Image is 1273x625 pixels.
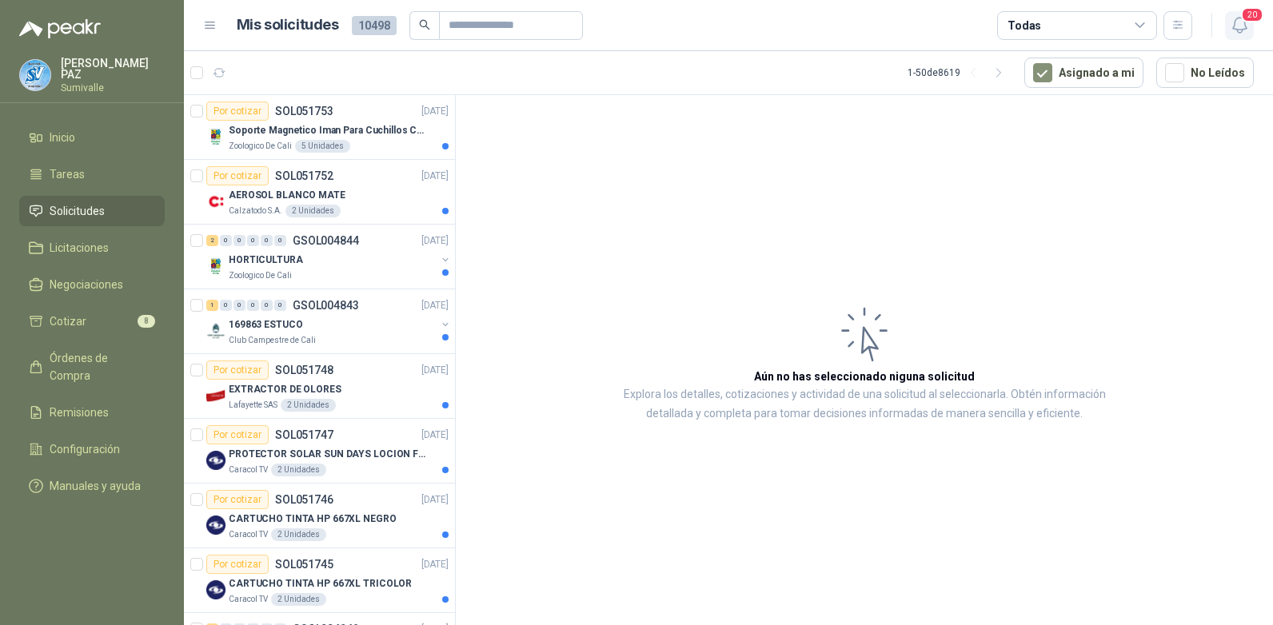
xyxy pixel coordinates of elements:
[261,300,273,311] div: 0
[206,516,225,535] img: Company Logo
[50,276,123,293] span: Negociaciones
[271,464,326,476] div: 2 Unidades
[61,58,165,80] p: [PERSON_NAME] PAZ
[295,140,350,153] div: 5 Unidades
[206,300,218,311] div: 1
[220,235,232,246] div: 0
[421,233,449,249] p: [DATE]
[50,349,150,384] span: Órdenes de Compra
[421,298,449,313] p: [DATE]
[206,192,225,211] img: Company Logo
[419,19,430,30] span: search
[908,60,1012,86] div: 1 - 50 de 8619
[421,363,449,378] p: [DATE]
[206,166,269,185] div: Por cotizar
[293,235,359,246] p: GSOL004844
[271,528,326,541] div: 2 Unidades
[293,300,359,311] p: GSOL004843
[233,300,245,311] div: 0
[229,123,428,138] p: Soporte Magnetico Iman Para Cuchillos Cocina 37.5 Cm De Lujo
[1024,58,1143,88] button: Asignado a mi
[421,557,449,572] p: [DATE]
[184,354,455,419] a: Por cotizarSOL051748[DATE] Company LogoEXTRACTOR DE OLORESLafayette SAS2 Unidades
[237,14,339,37] h1: Mis solicitudes
[50,202,105,220] span: Solicitudes
[229,253,303,268] p: HORTICULTURA
[274,300,286,311] div: 0
[19,122,165,153] a: Inicio
[421,492,449,508] p: [DATE]
[50,165,85,183] span: Tareas
[229,399,277,412] p: Lafayette SAS
[50,440,120,458] span: Configuración
[421,169,449,184] p: [DATE]
[616,385,1113,424] p: Explora los detalles, cotizaciones y actividad de una solicitud al seleccionarla. Obtén informaci...
[19,19,101,38] img: Logo peakr
[1241,7,1263,22] span: 20
[206,386,225,405] img: Company Logo
[754,368,975,385] h3: Aún no has seleccionado niguna solicitud
[229,269,292,282] p: Zoologico De Cali
[275,170,333,181] p: SOL051752
[285,205,341,217] div: 2 Unidades
[19,343,165,391] a: Órdenes de Compra
[229,188,345,203] p: AEROSOL BLANCO MATE
[206,321,225,340] img: Company Logo
[233,235,245,246] div: 0
[206,490,269,509] div: Por cotizar
[275,364,333,376] p: SOL051748
[281,399,336,412] div: 2 Unidades
[206,451,225,470] img: Company Logo
[206,257,225,276] img: Company Logo
[206,555,269,574] div: Por cotizar
[50,404,109,421] span: Remisiones
[50,312,86,330] span: Cotizar
[20,60,50,90] img: Company Logo
[19,397,165,428] a: Remisiones
[19,306,165,336] a: Cotizar8
[229,447,428,462] p: PROTECTOR SOLAR SUN DAYS LOCION FPS 50 CAJA X 24 UN
[261,235,273,246] div: 0
[421,428,449,443] p: [DATE]
[1225,11,1254,40] button: 20
[206,102,269,121] div: Por cotizar
[19,269,165,300] a: Negociaciones
[184,95,455,160] a: Por cotizarSOL051753[DATE] Company LogoSoporte Magnetico Iman Para Cuchillos Cocina 37.5 Cm De Lu...
[184,160,455,225] a: Por cotizarSOL051752[DATE] Company LogoAEROSOL BLANCO MATECalzatodo S.A.2 Unidades
[19,434,165,464] a: Configuración
[206,360,269,380] div: Por cotizar
[229,334,316,347] p: Club Campestre de Cali
[50,129,75,146] span: Inicio
[229,528,268,541] p: Caracol TV
[352,16,397,35] span: 10498
[229,382,341,397] p: EXTRACTOR DE OLORES
[1156,58,1254,88] button: No Leídos
[229,205,282,217] p: Calzatodo S.A.
[275,559,333,570] p: SOL051745
[229,140,292,153] p: Zoologico De Cali
[138,315,155,328] span: 8
[275,494,333,505] p: SOL051746
[19,159,165,189] a: Tareas
[206,127,225,146] img: Company Logo
[229,464,268,476] p: Caracol TV
[247,300,259,311] div: 0
[206,235,218,246] div: 2
[220,300,232,311] div: 0
[206,425,269,444] div: Por cotizar
[421,104,449,119] p: [DATE]
[50,239,109,257] span: Licitaciones
[184,484,455,548] a: Por cotizarSOL051746[DATE] Company LogoCARTUCHO TINTA HP 667XL NEGROCaracol TV2 Unidades
[19,471,165,501] a: Manuales y ayuda
[61,83,165,93] p: Sumivalle
[19,233,165,263] a: Licitaciones
[206,231,452,282] a: 2 0 0 0 0 0 GSOL004844[DATE] Company LogoHORTICULTURAZoologico De Cali
[229,512,397,527] p: CARTUCHO TINTA HP 667XL NEGRO
[271,593,326,606] div: 2 Unidades
[50,477,141,495] span: Manuales y ayuda
[184,419,455,484] a: Por cotizarSOL051747[DATE] Company LogoPROTECTOR SOLAR SUN DAYS LOCION FPS 50 CAJA X 24 UNCaracol...
[206,580,225,599] img: Company Logo
[274,235,286,246] div: 0
[229,576,412,591] p: CARTUCHO TINTA HP 667XL TRICOLOR
[247,235,259,246] div: 0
